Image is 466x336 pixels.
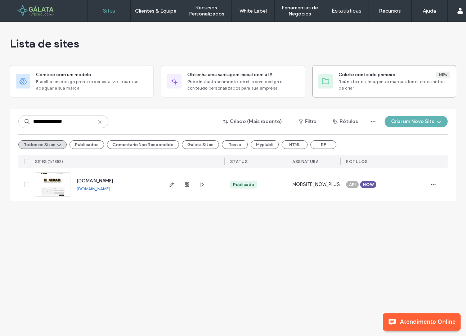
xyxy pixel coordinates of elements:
span: Rótulos [346,159,368,164]
button: Criar um Novo Site [385,116,448,127]
span: Escolha um design pronto e personalize-o para se adequar à sua marca. [36,78,148,91]
span: Lista de sites [10,36,79,51]
button: HTML [282,140,308,149]
span: Colete conteúdo primeiro [339,71,395,78]
button: Myplubli [251,140,279,149]
div: Colete conteúdo primeiroNewReúna textos, imagens e marcas dos clientes antes de criar. [312,65,456,97]
span: Ajuda [16,5,35,12]
span: STATUS [230,159,247,164]
div: Comece com um modeloEscolha um design pronto e personalize-o para se adequar à sua marca. [10,65,154,97]
button: Rótulos [327,116,364,127]
a: [DOMAIN_NAME] [77,186,110,191]
button: Criado (Mais recente) [217,116,288,127]
button: Filtro [291,116,324,127]
button: Publicados [70,140,104,149]
span: Comece com um modelo [36,71,91,78]
span: MOBSITE_NOW_PLUS [292,181,340,188]
label: Recursos Personalizados [181,5,231,17]
span: Gere instantaneamente um site com design e conteúdo personalizados para sua empresa. [187,78,299,91]
span: Assinatura [292,159,318,164]
button: Comentario Nao Respondido [107,140,179,149]
label: Recursos [379,8,401,14]
label: Ferramentas de Negócios [275,5,325,17]
div: New [436,72,450,78]
div: Obtenha uma vantagem inicial com a IAGere instantaneamente um site com design e conteúdo personal... [161,65,305,97]
label: Ajuda [423,8,436,14]
span: Atendimento Online [400,313,461,326]
span: NOW [363,181,373,188]
label: Estatísticas [332,8,362,14]
span: Obtenha uma vantagem inicial com a IA [187,71,272,78]
label: Sites [103,8,115,14]
span: Reúna textos, imagens e marcas dos clientes antes de criar. [339,78,450,91]
button: Todos os Sites [18,140,67,149]
button: RF [310,140,336,149]
div: Publicado [233,181,254,188]
a: [DOMAIN_NAME] [77,178,113,183]
button: Teste [222,140,248,149]
span: Sites (1/1882) [35,159,63,164]
label: White Label [239,8,267,14]
label: Clientes & Equipe [135,8,176,14]
button: Galata Sites [182,140,219,149]
span: API [349,181,356,188]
